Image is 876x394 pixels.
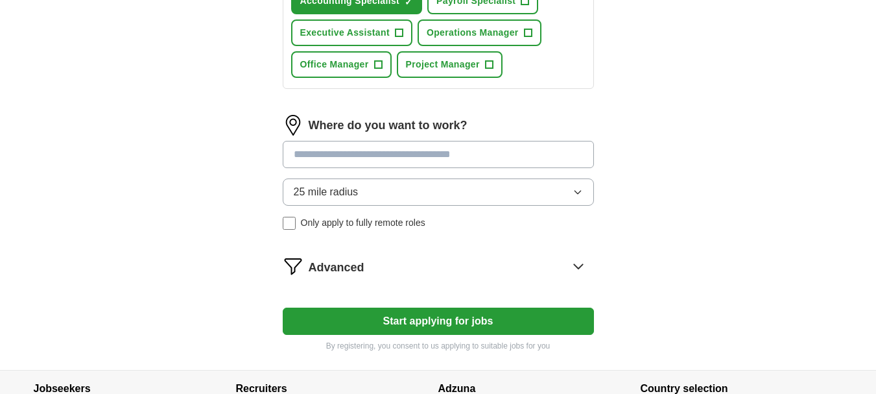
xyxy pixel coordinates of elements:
span: Project Manager [406,58,480,71]
img: location.png [283,115,303,136]
span: Office Manager [300,58,369,71]
label: Where do you want to work? [309,117,468,134]
img: filter [283,256,303,277]
span: Only apply to fully remote roles [301,216,425,230]
button: Operations Manager [418,19,541,46]
span: Operations Manager [427,26,519,40]
p: By registering, you consent to us applying to suitable jobs for you [283,340,594,352]
button: Start applying for jobs [283,308,594,335]
button: 25 mile radius [283,179,594,206]
span: Executive Assistant [300,26,390,40]
button: Executive Assistant [291,19,412,46]
span: Advanced [309,259,364,277]
button: Office Manager [291,51,392,78]
span: 25 mile radius [294,184,359,200]
input: Only apply to fully remote roles [283,217,296,230]
button: Project Manager [397,51,503,78]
